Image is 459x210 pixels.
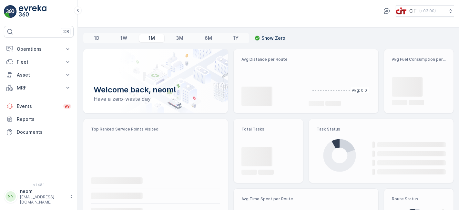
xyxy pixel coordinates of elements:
[392,57,446,62] p: Avg Fuel Consumption per Route
[19,5,46,18] img: logo_light-DOdMpM7g.png
[63,29,69,34] p: ⌘B
[20,194,66,205] p: [EMAIL_ADDRESS][DOMAIN_NAME]
[120,35,127,41] p: 1W
[241,57,303,62] p: Avg Distance per Route
[4,113,74,126] a: Reports
[17,116,71,122] p: Reports
[4,126,74,139] a: Documents
[4,188,74,205] button: NNneom[EMAIL_ADDRESS][DOMAIN_NAME]
[4,81,74,94] button: MRF
[4,5,17,18] img: logo
[261,35,285,41] p: Show Zero
[241,196,303,202] p: Avg Time Spent per Route
[148,35,155,41] p: 1M
[396,5,454,17] button: CIT(+03:00)
[20,188,66,194] p: neom
[241,127,295,132] p: Total Tasks
[91,127,220,132] p: Top Ranked Service Points Visited
[176,35,183,41] p: 3M
[65,104,70,109] p: 99
[4,43,74,56] button: Operations
[317,127,446,132] p: Task Status
[4,56,74,68] button: Fleet
[5,191,16,202] div: NN
[205,35,212,41] p: 6M
[419,8,436,14] p: ( +03:00 )
[94,85,218,95] p: Welcome back, neom!
[17,85,61,91] p: MRF
[17,129,71,135] p: Documents
[94,95,218,103] p: Have a zero-waste day
[4,183,74,187] span: v 1.48.1
[233,35,239,41] p: 1Y
[4,68,74,81] button: Asset
[17,59,61,65] p: Fleet
[17,72,61,78] p: Asset
[94,35,99,41] p: 1D
[4,100,74,113] a: Events99
[17,103,59,110] p: Events
[396,7,407,15] img: cit-logo_pOk6rL0.png
[392,196,446,202] p: Route Status
[409,8,417,14] p: CIT
[17,46,61,52] p: Operations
